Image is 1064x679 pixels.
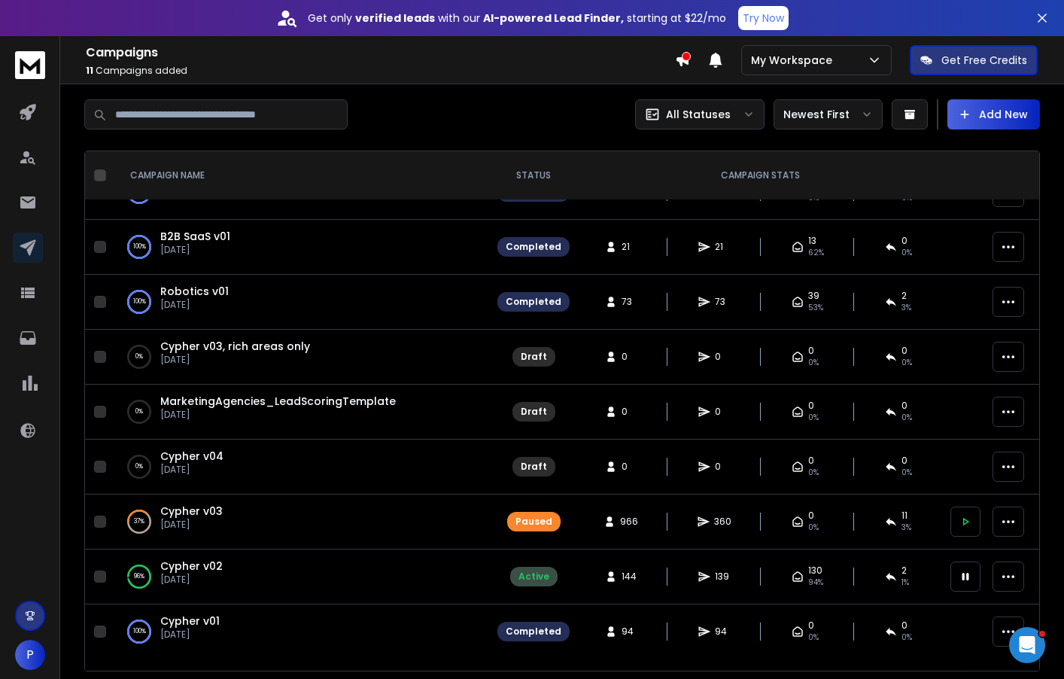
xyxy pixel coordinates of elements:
[160,519,223,531] p: [DATE]
[112,330,488,385] td: 0%Cypher v03, rich areas only[DATE]
[901,302,911,314] span: 3 %
[622,461,637,473] span: 0
[901,247,912,259] span: 0 %
[910,45,1038,75] button: Get Free Credits
[160,394,396,409] a: MarketingAgencies_LeadScoringTemplate
[715,351,730,363] span: 0
[901,400,907,412] span: 0
[160,614,220,629] a: Cypher v01
[15,51,45,79] img: logo
[901,577,909,589] span: 1 %
[160,629,220,641] p: [DATE]
[901,467,912,479] span: 0%
[160,409,396,421] p: [DATE]
[160,354,310,366] p: [DATE]
[133,624,146,639] p: 100 %
[622,296,637,308] span: 73
[160,284,229,299] a: Robotics v01
[160,299,229,311] p: [DATE]
[112,550,488,604] td: 96%Cypher v02[DATE]
[622,241,637,253] span: 21
[134,514,144,529] p: 37 %
[715,406,730,418] span: 0
[160,229,230,244] a: B2B SaaS v01
[666,107,731,122] p: All Statuses
[515,516,552,528] div: Paused
[160,339,310,354] span: Cypher v03, rich areas only
[808,620,814,632] span: 0
[808,302,823,314] span: 53 %
[521,351,547,363] div: Draft
[160,574,223,586] p: [DATE]
[901,522,911,534] span: 3 %
[808,455,814,467] span: 0
[355,11,435,26] strong: verified leads
[112,220,488,275] td: 100%B2B SaaS v01[DATE]
[808,400,814,412] span: 0
[901,345,907,357] span: 0
[112,495,488,550] td: 37%Cypher v03[DATE]
[901,357,912,369] span: 0%
[808,632,819,644] span: 0%
[808,565,822,577] span: 130
[112,604,488,659] td: 100%Cypher v01[DATE]
[622,571,637,583] span: 144
[86,44,675,62] h1: Campaigns
[160,559,223,574] a: Cypher v02
[808,412,819,424] span: 0%
[620,516,638,528] span: 966
[901,565,907,577] span: 2
[715,461,730,473] span: 0
[743,11,784,26] p: Try Now
[715,626,730,638] span: 94
[15,640,45,670] button: P
[160,504,223,519] a: Cypher v03
[901,455,907,467] span: 0
[808,235,816,247] span: 13
[133,239,146,254] p: 100 %
[808,510,814,522] span: 0
[715,296,730,308] span: 73
[774,99,883,129] button: Newest First
[808,357,819,369] span: 0%
[506,626,561,638] div: Completed
[622,351,637,363] span: 0
[901,290,907,302] span: 2
[135,459,143,474] p: 0 %
[901,235,907,247] span: 0
[714,516,731,528] span: 360
[160,464,223,476] p: [DATE]
[808,247,824,259] span: 62 %
[808,345,814,357] span: 0
[622,406,637,418] span: 0
[308,11,726,26] p: Get only with our starting at $22/mo
[86,65,675,77] p: Campaigns added
[808,467,819,479] span: 0%
[521,461,547,473] div: Draft
[1009,627,1045,663] iframe: Intercom live chat
[133,294,146,309] p: 100 %
[901,620,907,632] span: 0
[715,571,730,583] span: 139
[808,577,823,589] span: 94 %
[488,151,579,200] th: STATUS
[160,449,223,464] a: Cypher v04
[506,241,561,253] div: Completed
[901,510,907,522] span: 11
[808,290,819,302] span: 39
[622,626,637,638] span: 94
[112,275,488,330] td: 100%Robotics v01[DATE]
[521,406,547,418] div: Draft
[738,6,789,30] button: Try Now
[483,11,624,26] strong: AI-powered Lead Finder,
[160,244,230,256] p: [DATE]
[579,151,941,200] th: CAMPAIGN STATS
[808,522,819,534] span: 0%
[112,151,488,200] th: CAMPAIGN NAME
